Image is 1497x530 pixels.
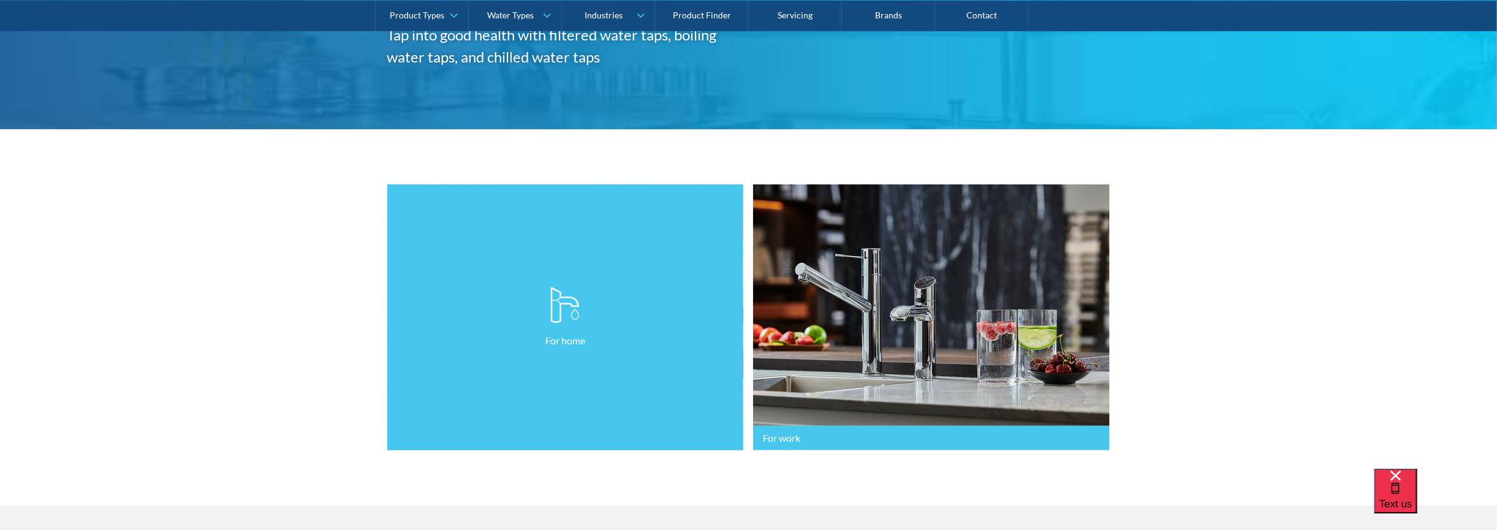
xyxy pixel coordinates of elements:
[585,10,623,20] div: Industries
[1374,469,1497,530] iframe: podium webchat widget bubble
[487,10,534,20] div: Water Types
[545,333,585,348] p: For home
[387,184,744,451] a: For home
[387,24,749,68] h2: Tap into good health with filtered water taps, boiling water taps, and chilled water taps
[390,10,444,20] div: Product Types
